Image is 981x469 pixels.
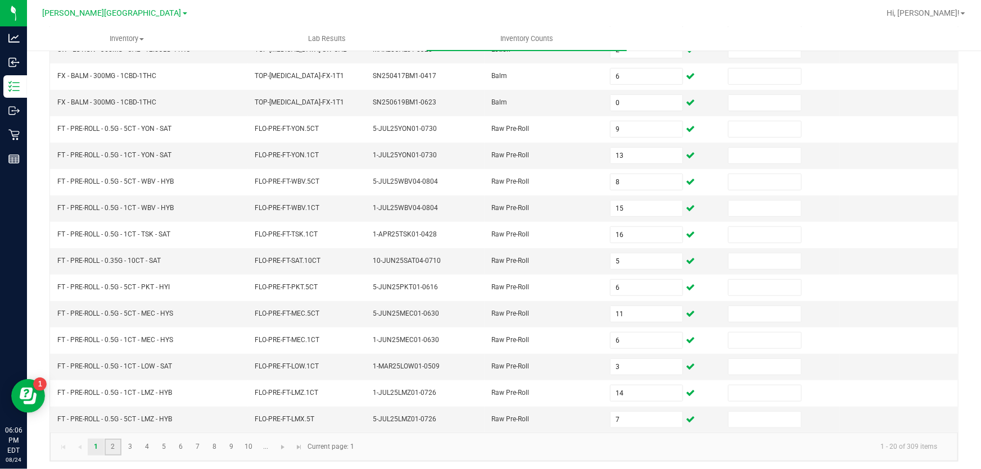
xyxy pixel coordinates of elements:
kendo-pager: Current page: 1 [50,432,958,461]
span: FLO-PRE-FT-LOW.1CT [255,362,319,370]
span: 1-JUN25MEC01-0630 [373,336,440,344]
span: FT - PRE-ROLL - 0.5G - 1CT - YON - SAT [57,151,171,159]
p: 06:06 PM EDT [5,425,22,456]
a: Page 4 [139,439,155,456]
span: Raw Pre-Roll [491,230,529,238]
a: Go to the next page [275,439,291,456]
span: [PERSON_NAME][GEOGRAPHIC_DATA] [43,8,182,18]
span: 1-MAR25LOW01-0509 [373,362,440,370]
span: FLO-PRE-FT-SAT.10CT [255,257,320,265]
span: 5-JUL25LMZ01-0726 [373,415,437,423]
span: FLO-PRE-FT-TSK.1CT [255,230,318,238]
span: FT - PRE-ROLL - 0.5G - 1CT - MEC - HYS [57,336,173,344]
a: Page 1 [88,439,104,456]
span: FT - PRE-ROLL - 0.5G - 1CT - TSK - SAT [57,230,170,238]
a: Inventory [27,27,227,51]
span: 1-JUL25WBV04-0804 [373,204,438,212]
span: Raw Pre-Roll [491,151,529,159]
a: Page 8 [206,439,223,456]
a: Page 9 [223,439,239,456]
span: TOP-[MEDICAL_DATA]-FX-1T1 [255,72,344,80]
span: FLO-PRE-FT-PKT.5CT [255,283,318,291]
inline-svg: Retail [8,129,20,140]
span: 1-JUL25LMZ01-0726 [373,389,437,397]
a: Inventory Counts [427,27,627,51]
a: Page 3 [122,439,138,456]
span: FT - PRE-ROLL - 0.5G - 5CT - PKT - HYI [57,283,170,291]
span: FT - PRE-ROLL - 0.5G - 5CT - MEC - HYS [57,309,173,317]
span: FT - PRE-ROLL - 0.5G - 5CT - YON - SAT [57,125,171,133]
span: Hi, [PERSON_NAME]! [887,8,960,17]
span: 10-JUN25SAT04-0710 [373,257,441,265]
span: 5-JUN25MEC01-0630 [373,309,440,317]
span: 5-JUN25PKT01-0616 [373,283,438,291]
span: Inventory Counts [485,34,568,44]
span: 1-APR25TSK01-0428 [373,230,437,238]
a: Page 10 [241,439,257,456]
span: FX - BALM - 300MG - 1CBD-1THC [57,72,156,80]
span: FLO-PRE-FT-MEC.5CT [255,309,319,317]
p: 08/24 [5,456,22,464]
a: Page 5 [156,439,172,456]
span: Raw Pre-Roll [491,336,529,344]
inline-svg: Inbound [8,57,20,68]
a: Lab Results [227,27,427,51]
span: SN250619BM1-0623 [373,98,437,106]
span: Raw Pre-Roll [491,415,529,423]
span: Raw Pre-Roll [491,257,529,265]
span: Raw Pre-Roll [491,389,529,397]
iframe: Resource center unread badge [33,377,47,391]
span: FT - PRE-ROLL - 0.35G - 10CT - SAT [57,257,161,265]
span: Raw Pre-Roll [491,177,529,185]
span: 5-JUL25YON01-0730 [373,125,437,133]
span: Raw Pre-Roll [491,362,529,370]
span: Balm [491,98,507,106]
a: Page 7 [189,439,206,456]
span: Raw Pre-Roll [491,309,529,317]
a: Go to the last page [291,439,308,456]
span: FLO-PRE-FT-MEC.1CT [255,336,319,344]
span: FT - PRE-ROLL - 0.5G - 1CT - LMZ - HYB [57,389,172,397]
span: Inventory [28,34,227,44]
span: FLO-PRE-FT-YON.1CT [255,151,319,159]
span: Raw Pre-Roll [491,204,529,212]
a: Page 6 [173,439,189,456]
a: Page 2 [105,439,121,456]
inline-svg: Analytics [8,33,20,44]
span: SN250417BM1-0417 [373,72,437,80]
span: FT - PRE-ROLL - 0.5G - 1CT - WBV - HYB [57,204,174,212]
span: FT - PRE-ROLL - 0.5G - 5CT - LMZ - HYB [57,415,172,423]
span: FLO-PRE-FT-WBV.5CT [255,177,319,185]
span: FLO-PRE-FT-LMZ.1CT [255,389,318,397]
span: 1-JUL25YON01-0730 [373,151,437,159]
kendo-pager-info: 1 - 20 of 309 items [361,438,946,456]
span: Raw Pre-Roll [491,283,529,291]
span: Balm [491,72,507,80]
span: Go to the last page [295,443,304,452]
span: Go to the next page [278,443,287,452]
inline-svg: Outbound [8,105,20,116]
span: 5-JUL25WBV04-0804 [373,177,438,185]
span: Lab Results [293,34,361,44]
span: FLO-PRE-FT-LMX.5T [255,415,314,423]
inline-svg: Inventory [8,81,20,92]
a: Page 11 [257,439,274,456]
span: TOP-[MEDICAL_DATA]-FX-1T1 [255,98,344,106]
span: FLO-PRE-FT-YON.5CT [255,125,319,133]
span: Raw Pre-Roll [491,125,529,133]
iframe: Resource center [11,379,45,413]
span: FX - BALM - 300MG - 1CBD-1THC [57,98,156,106]
span: FT - PRE-ROLL - 0.5G - 5CT - WBV - HYB [57,177,174,185]
span: FT - PRE-ROLL - 0.5G - 1CT - LOW - SAT [57,362,172,370]
inline-svg: Reports [8,153,20,165]
span: FLO-PRE-FT-WBV.1CT [255,204,319,212]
